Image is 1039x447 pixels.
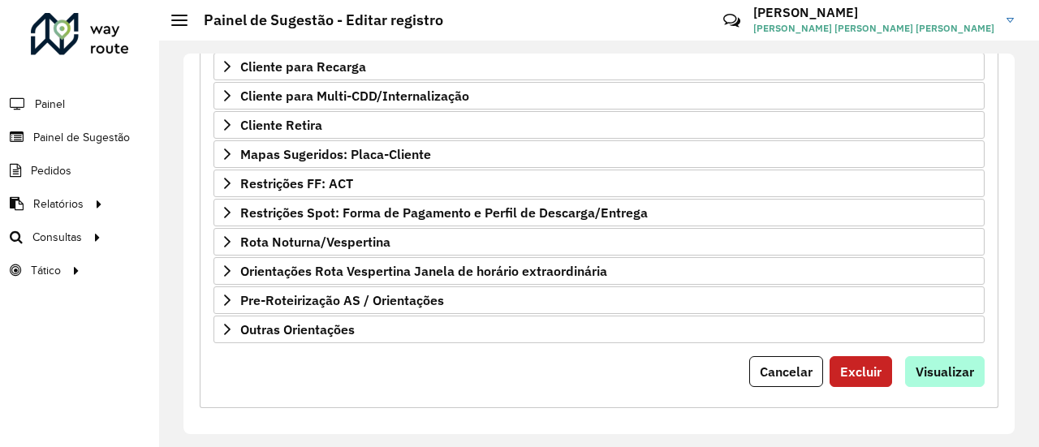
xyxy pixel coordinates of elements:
[213,170,985,197] a: Restrições FF: ACT
[213,199,985,226] a: Restrições Spot: Forma de Pagamento e Perfil de Descarga/Entrega
[916,363,974,380] span: Visualizar
[213,111,985,139] a: Cliente Retira
[240,60,366,73] span: Cliente para Recarga
[830,356,892,387] button: Excluir
[753,5,994,20] h3: [PERSON_NAME]
[33,129,130,146] span: Painel de Sugestão
[35,96,65,113] span: Painel
[240,177,353,190] span: Restrições FF: ACT
[240,323,355,336] span: Outras Orientações
[749,356,823,387] button: Cancelar
[31,162,71,179] span: Pedidos
[240,235,390,248] span: Rota Noturna/Vespertina
[905,356,985,387] button: Visualizar
[760,363,813,380] span: Cancelar
[240,89,469,102] span: Cliente para Multi-CDD/Internalização
[240,294,444,307] span: Pre-Roteirização AS / Orientações
[240,118,322,131] span: Cliente Retira
[753,21,994,36] span: [PERSON_NAME] [PERSON_NAME] [PERSON_NAME]
[714,3,749,38] a: Contato Rápido
[240,148,431,161] span: Mapas Sugeridos: Placa-Cliente
[32,229,82,246] span: Consultas
[31,262,61,279] span: Tático
[213,257,985,285] a: Orientações Rota Vespertina Janela de horário extraordinária
[213,316,985,343] a: Outras Orientações
[188,11,443,29] h2: Painel de Sugestão - Editar registro
[213,286,985,314] a: Pre-Roteirização AS / Orientações
[213,53,985,80] a: Cliente para Recarga
[33,196,84,213] span: Relatórios
[213,228,985,256] a: Rota Noturna/Vespertina
[240,206,648,219] span: Restrições Spot: Forma de Pagamento e Perfil de Descarga/Entrega
[240,264,607,277] span: Orientações Rota Vespertina Janela de horário extraordinária
[213,140,985,168] a: Mapas Sugeridos: Placa-Cliente
[213,82,985,110] a: Cliente para Multi-CDD/Internalização
[840,363,882,380] span: Excluir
